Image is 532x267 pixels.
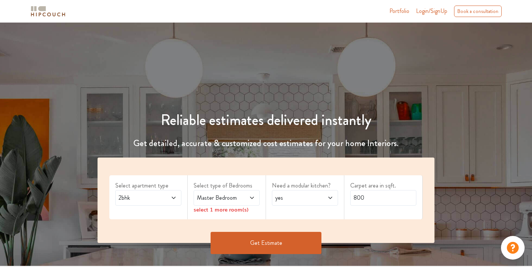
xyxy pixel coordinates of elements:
div: Book a consultation [454,6,502,17]
h1: Reliable estimates delivered instantly [93,111,439,129]
h4: Get detailed, accurate & customized cost estimates for your home Interiors. [93,138,439,149]
span: yes [274,193,318,202]
span: 2bhk [117,193,162,202]
label: Select apartment type [115,181,181,190]
span: Login/SignUp [416,7,447,15]
img: logo-horizontal.svg [30,5,66,18]
label: Need a modular kitchen? [272,181,338,190]
div: select 1 more room(s) [194,206,260,213]
label: Select type of Bedrooms [194,181,260,190]
span: Master Bedroom [195,193,240,202]
a: Portfolio [389,7,409,16]
span: logo-horizontal.svg [30,3,66,20]
label: Carpet area in sqft. [350,181,416,190]
button: Get Estimate [211,232,321,254]
input: Enter area sqft [350,190,416,206]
